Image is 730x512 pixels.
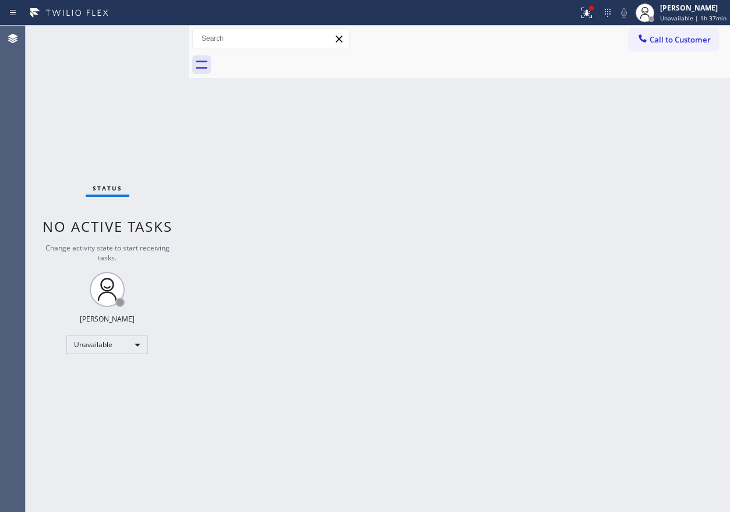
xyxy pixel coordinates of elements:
div: [PERSON_NAME] [660,3,727,13]
span: Call to Customer [650,34,711,45]
span: Change activity state to start receiving tasks. [45,243,170,263]
button: Call to Customer [629,29,718,51]
span: No active tasks [43,217,172,236]
div: Unavailable [66,336,148,354]
input: Search [193,29,349,48]
div: [PERSON_NAME] [80,314,135,324]
button: Mute [616,5,632,21]
span: Unavailable | 1h 37min [660,14,727,22]
span: Status [93,184,122,192]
